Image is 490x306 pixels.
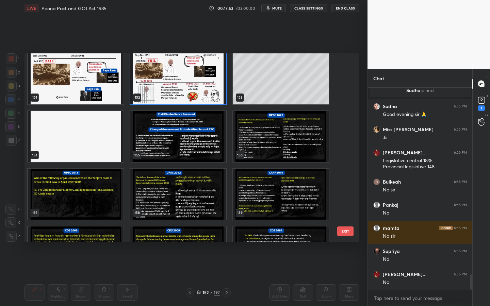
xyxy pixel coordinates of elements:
[6,67,20,78] div: 2
[373,178,380,185] img: photo.jpg
[42,5,107,12] h4: Poona Pact and GOI Act 1935
[6,53,19,64] div: 1
[383,210,467,217] div: No
[5,108,20,119] div: 5
[383,187,467,193] div: No sir
[233,111,329,162] img: 1756819146XMK2LS.pdf
[454,180,467,184] div: 6:56 PM
[261,4,286,12] button: mute
[383,103,397,109] h6: Sudha
[383,271,427,277] h6: [PERSON_NAME]...
[383,179,401,185] h6: Bulkeah
[383,279,467,286] div: No
[486,74,488,80] p: T
[130,53,226,104] img: 1756819146XMK2LS.pdf
[383,111,467,118] div: Good evening sir 🙏
[454,272,467,276] div: 6:56 PM
[383,126,434,133] h6: Miss [PERSON_NAME]
[454,128,467,132] div: 6:55 PM
[454,151,467,155] div: 6:56 PM
[383,225,399,231] h6: mamta
[5,217,20,228] div: X
[485,113,488,118] p: G
[373,225,380,232] img: default.png
[130,111,226,162] img: 1756819146XMK2LS.pdf
[374,88,467,93] p: Sudha
[478,105,485,111] div: 1
[454,249,467,253] div: 6:56 PM
[6,135,20,146] div: 7
[28,111,124,162] img: 1756819146XMK2LS.pdf
[454,203,467,207] div: 6:56 PM
[28,169,124,220] img: 1756819146XMK2LS.pdf
[368,69,390,87] p: Chat
[383,202,398,208] h6: Pankaj
[24,53,347,242] div: grid
[383,248,400,254] h6: Supriya
[5,94,20,105] div: 4
[383,150,427,156] h6: [PERSON_NAME]...
[28,53,124,104] img: 1756819146XMK2LS.pdf
[24,4,39,12] div: LIVE
[439,226,453,230] img: iconic-dark.1390631f.png
[383,233,467,240] div: No sir
[290,4,327,12] button: CLASS SETTINGS
[233,169,329,220] img: 1756819146XMK2LS.pdf
[373,248,380,255] img: 72a555c4c9794f3a85cfc12d7fdb99d3.jpg
[6,231,20,242] div: Z
[368,88,472,290] div: grid
[331,4,359,12] button: End Class
[373,126,380,133] img: 971353147bf745969d391d43a00ecf99.jpg
[421,87,434,93] span: joined
[6,81,20,91] div: 3
[5,204,20,215] div: C
[383,157,467,170] div: Legislative central 18% Provincial legislative 148
[373,149,380,156] img: f215e39d80e04dd3a86b2e1ebd8ec40e.jpg
[454,104,467,108] div: 6:55 PM
[210,290,212,294] div: /
[5,121,20,132] div: 6
[337,226,354,236] button: EXIT
[202,290,209,294] div: 152
[373,103,380,110] img: a62821ed38704839a068b26f0326437a.jpg
[383,134,467,141] div: Jii
[233,226,329,277] img: 1756819146XMK2LS.pdf
[486,93,488,99] p: D
[373,271,380,278] img: f215e39d80e04dd3a86b2e1ebd8ec40e.jpg
[272,6,282,11] span: mute
[214,289,220,295] div: 197
[373,202,380,208] img: default.png
[28,226,124,277] img: 1756819146XMK2LS.pdf
[130,169,226,220] img: 1756819146XMK2LS.pdf
[383,256,467,263] div: No
[130,226,226,277] img: 1756819146XMK2LS.pdf
[454,226,467,230] div: 6:56 PM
